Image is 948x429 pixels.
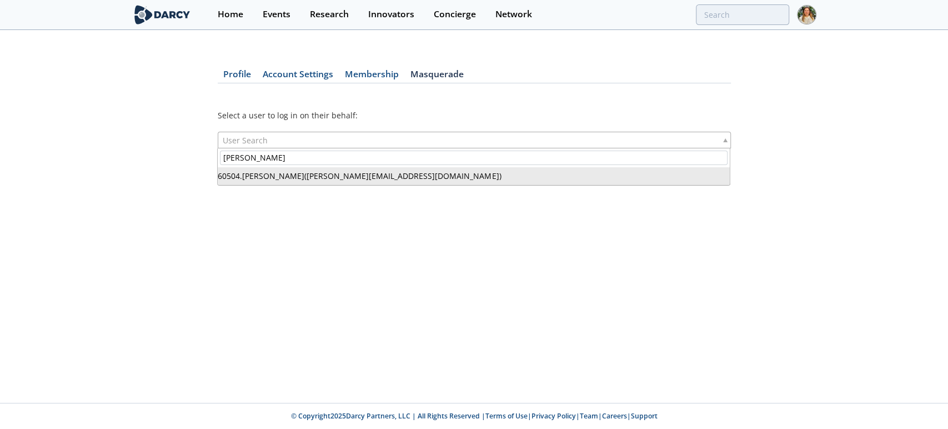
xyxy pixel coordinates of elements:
a: Account Settings [257,70,339,83]
a: Privacy Policy [531,411,576,421]
div: Events [263,10,290,19]
div: Network [495,10,532,19]
div: Research [310,10,349,19]
a: Profile [218,70,257,83]
div: Concierge [434,10,476,19]
div: Select a user to log in on their behalf: [218,111,731,121]
img: Profile [797,5,816,24]
img: logo-wide.svg [132,5,193,24]
a: Terms of Use [485,411,528,421]
li: 60504 . [PERSON_NAME] ( [PERSON_NAME][EMAIL_ADDRESS][DOMAIN_NAME] ) [218,167,730,185]
a: Careers [602,411,627,421]
div: Innovators [368,10,414,19]
div: Home [218,10,243,19]
a: Team [580,411,598,421]
input: Advanced Search [696,4,789,25]
p: © Copyright 2025 Darcy Partners, LLC | All Rights Reserved | | | | | [63,411,885,421]
a: Masquerade [405,70,470,83]
span: User Search [223,132,268,148]
a: Support [631,411,658,421]
a: Membership [339,70,405,83]
div: User Search [218,132,731,148]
